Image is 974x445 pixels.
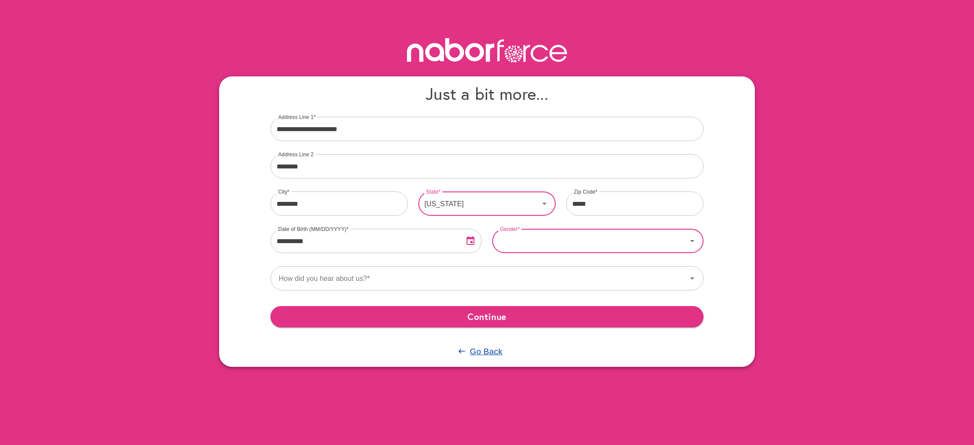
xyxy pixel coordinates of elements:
[539,198,550,209] svg: Icon
[270,83,704,104] h4: Just a bit more...
[418,191,539,216] div: [US_STATE]
[687,273,697,283] svg: Icon
[270,306,704,327] button: Continue
[460,231,481,251] button: Open Date Picker
[277,309,697,324] span: Continue
[470,347,502,356] u: Go Back
[687,236,697,246] svg: Icon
